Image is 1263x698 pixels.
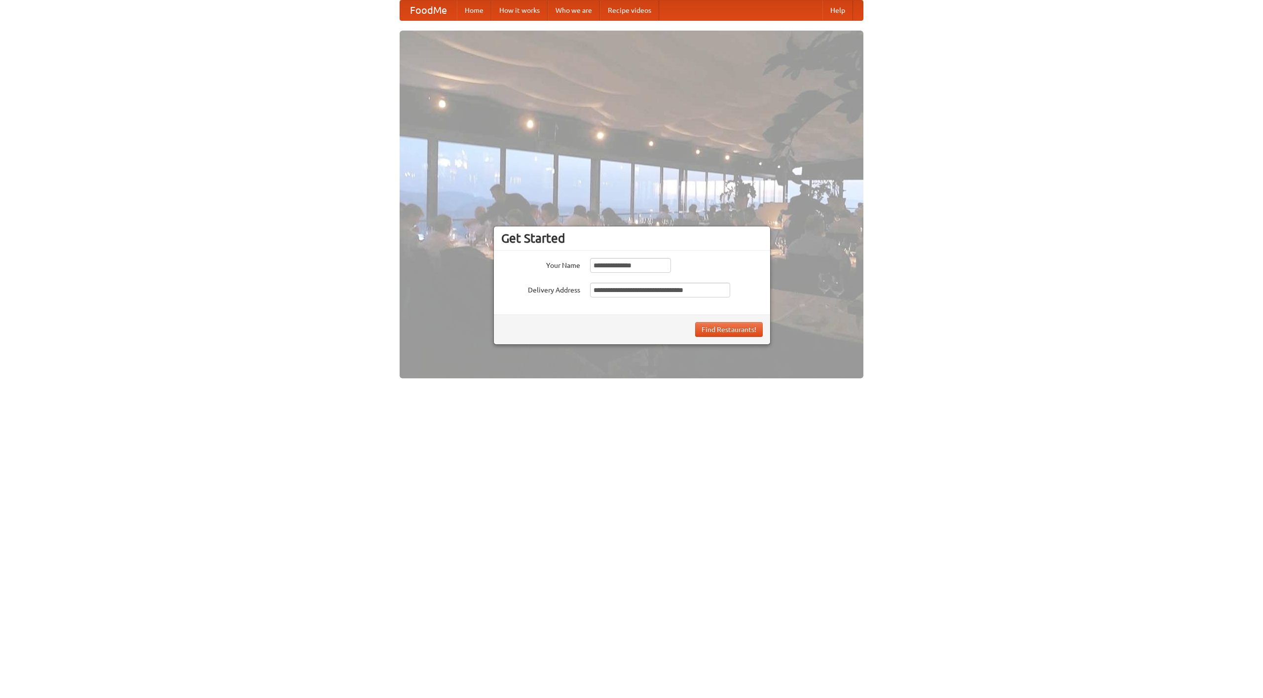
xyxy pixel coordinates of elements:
a: Recipe videos [600,0,659,20]
label: Delivery Address [501,283,580,295]
button: Find Restaurants! [695,322,763,337]
a: How it works [491,0,548,20]
h3: Get Started [501,231,763,246]
label: Your Name [501,258,580,270]
a: Home [457,0,491,20]
a: Help [822,0,853,20]
a: Who we are [548,0,600,20]
a: FoodMe [400,0,457,20]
